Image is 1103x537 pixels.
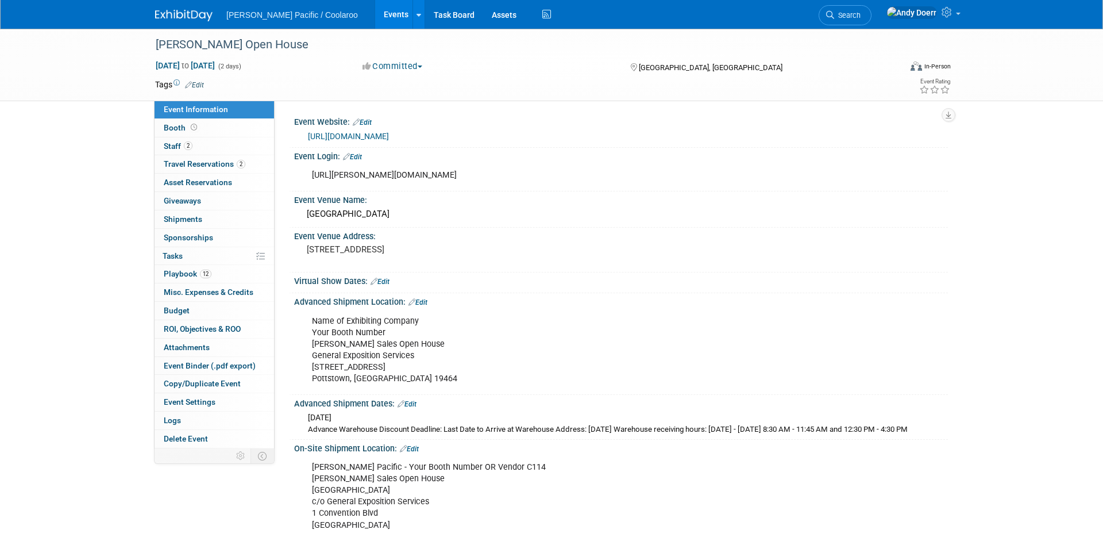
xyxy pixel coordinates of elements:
div: In-Person [924,62,951,71]
a: Misc. Expenses & Credits [155,283,274,301]
a: Copy/Duplicate Event [155,375,274,393]
span: [DATE] [308,413,331,422]
span: 12 [200,270,211,278]
div: Virtual Show Dates: [294,273,948,287]
span: [DATE] [DATE] [155,60,215,71]
span: Event Binder (.pdf export) [164,361,256,370]
a: Logs [155,412,274,429]
a: Sponsorships [155,229,274,247]
div: Event Venue Name: [294,191,948,206]
img: ExhibitDay [155,10,213,21]
a: Edit [353,118,372,126]
a: Edit [343,153,362,161]
span: Search [834,11,861,20]
span: Staff [164,141,192,151]
img: Andy Doerr [886,6,937,19]
span: Copy/Duplicate Event [164,379,241,388]
span: 2 [184,141,192,150]
span: Logs [164,416,181,425]
div: [PERSON_NAME] Pacific - Your Booth Number OR Vendor C114 [PERSON_NAME] Sales Open House [GEOGRAPH... [304,456,822,536]
a: Edit [408,298,427,306]
div: On-Site Shipment Location: [294,440,948,455]
div: [GEOGRAPHIC_DATA] [303,205,939,223]
span: [PERSON_NAME] Pacific / Coolaroo [226,10,358,20]
span: Tasks [163,251,183,260]
span: Asset Reservations [164,178,232,187]
div: Event Format [832,60,951,77]
div: [URL][PERSON_NAME][DOMAIN_NAME] [304,164,822,187]
span: (2 days) [217,63,241,70]
span: Event Information [164,105,228,114]
a: Travel Reservations2 [155,155,274,173]
span: ROI, Objectives & ROO [164,324,241,333]
a: Attachments [155,339,274,356]
span: Misc. Expenses & Credits [164,287,253,297]
a: Tasks [155,247,274,265]
div: Advanced Shipment Location: [294,293,948,308]
a: Booth [155,119,274,137]
span: to [180,61,191,70]
a: Search [819,5,871,25]
a: Giveaways [155,192,274,210]
a: Budget [155,302,274,320]
span: Event Settings [164,397,215,406]
a: Event Binder (.pdf export) [155,357,274,375]
span: [GEOGRAPHIC_DATA], [GEOGRAPHIC_DATA] [639,63,782,72]
a: Edit [398,400,416,408]
span: Sponsorships [164,233,213,242]
div: Advance Warehouse Discount Deadline: Last Date to Arrive at Warehouse Address: [DATE] Warehouse r... [308,424,939,435]
div: Event Rating [919,79,950,85]
div: [PERSON_NAME] Open House [152,34,883,55]
span: Travel Reservations [164,159,245,168]
a: Staff2 [155,137,274,155]
div: Event Login: [294,148,948,163]
span: 2 [237,160,245,168]
div: Event Venue Address: [294,228,948,242]
a: [URL][DOMAIN_NAME] [308,132,389,141]
div: Advanced Shipment Dates: [294,395,948,410]
a: ROI, Objectives & ROO [155,320,274,338]
span: Delete Event [164,434,208,443]
span: Shipments [164,214,202,224]
a: Edit [400,445,419,453]
img: Format-Inperson.png [911,62,922,71]
a: Asset Reservations [155,174,274,191]
div: Name of Exhibiting Company Your Booth Number [PERSON_NAME] Sales Open House General Exposition Se... [304,310,822,390]
span: Giveaways [164,196,201,205]
td: Toggle Event Tabs [251,448,275,463]
a: Delete Event [155,430,274,448]
td: Personalize Event Tab Strip [231,448,251,463]
a: Event Settings [155,393,274,411]
pre: [STREET_ADDRESS] [307,244,554,255]
a: Shipments [155,210,274,228]
div: Event Website: [294,113,948,128]
span: Playbook [164,269,211,278]
a: Playbook12 [155,265,274,283]
span: Budget [164,306,190,315]
span: Attachments [164,343,210,352]
a: Edit [185,81,204,89]
td: Tags [155,79,204,90]
span: Booth [164,123,199,132]
span: Booth not reserved yet [188,123,199,132]
button: Committed [358,60,427,72]
a: Edit [371,278,389,286]
a: Event Information [155,101,274,118]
